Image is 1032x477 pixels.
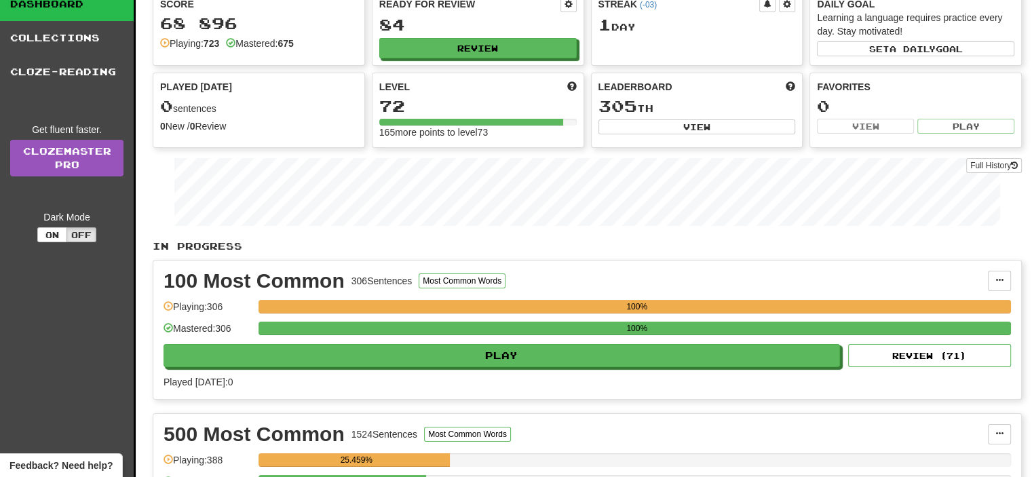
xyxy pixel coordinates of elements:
p: In Progress [153,240,1022,253]
button: Play [164,344,840,367]
span: 305 [598,96,637,115]
div: 100 Most Common [164,271,345,291]
button: View [598,119,796,134]
div: Mastered: 306 [164,322,252,344]
span: Level [379,80,410,94]
button: Off [66,227,96,242]
span: Leaderboard [598,80,672,94]
span: 0 [160,96,173,115]
div: 68 896 [160,15,358,32]
span: Score more points to level up [567,80,577,94]
div: Playing: [160,37,219,50]
div: 72 [379,98,577,115]
a: ClozemasterPro [10,140,123,176]
div: 306 Sentences [351,274,413,288]
button: On [37,227,67,242]
strong: 675 [278,38,293,49]
div: th [598,98,796,115]
span: 1 [598,15,611,34]
span: This week in points, UTC [786,80,795,94]
div: Dark Mode [10,210,123,224]
div: 165 more points to level 73 [379,126,577,139]
strong: 0 [190,121,195,132]
div: Get fluent faster. [10,123,123,136]
div: sentences [160,98,358,115]
strong: 0 [160,121,166,132]
div: 25.459% [263,453,450,467]
span: a daily [890,44,936,54]
button: Review (71) [848,344,1011,367]
span: Open feedback widget [9,459,113,472]
div: Playing: 306 [164,300,252,322]
div: 100% [263,322,1011,335]
button: Most Common Words [424,427,511,442]
div: 1524 Sentences [351,427,417,441]
div: Day [598,16,796,34]
button: Seta dailygoal [817,41,1014,56]
button: Full History [966,158,1022,173]
div: Playing: 388 [164,453,252,476]
div: Learning a language requires practice every day. Stay motivated! [817,11,1014,38]
div: 0 [817,98,1014,115]
button: Most Common Words [419,273,505,288]
strong: 723 [204,38,219,49]
div: 84 [379,16,577,33]
div: New / Review [160,119,358,133]
div: Favorites [817,80,1014,94]
div: 500 Most Common [164,424,345,444]
span: Played [DATE]: 0 [164,377,233,387]
button: Review [379,38,577,58]
div: 100% [263,300,1011,313]
button: Play [917,119,1014,134]
span: Played [DATE] [160,80,232,94]
div: Mastered: [226,37,294,50]
button: View [817,119,914,134]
